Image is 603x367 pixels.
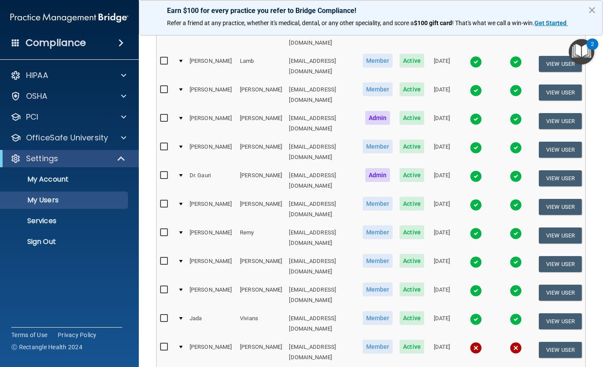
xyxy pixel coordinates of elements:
[365,111,390,125] span: Admin
[10,70,126,81] a: HIPAA
[400,311,424,325] span: Active
[510,56,522,68] img: tick.e7d51cea.svg
[186,195,236,224] td: [PERSON_NAME]
[539,84,582,101] button: View User
[470,113,482,125] img: tick.e7d51cea.svg
[510,256,522,268] img: tick.e7d51cea.svg
[400,82,424,96] span: Active
[236,252,285,281] td: [PERSON_NAME]
[591,44,594,55] div: 2
[588,3,596,17] button: Close
[186,52,236,81] td: [PERSON_NAME]
[510,113,522,125] img: tick.e7d51cea.svg
[510,170,522,182] img: tick.e7d51cea.svg
[26,37,86,49] h4: Compliance
[428,195,456,224] td: [DATE]
[539,256,582,272] button: View User
[400,197,424,211] span: Active
[11,343,82,351] span: Ⓒ Rectangle Health 2024
[510,342,522,354] img: cross.ca9f0e7f.svg
[186,338,236,366] td: [PERSON_NAME]
[470,227,482,240] img: tick.e7d51cea.svg
[470,170,482,182] img: tick.e7d51cea.svg
[510,142,522,154] img: tick.e7d51cea.svg
[470,199,482,211] img: tick.e7d51cea.svg
[452,19,534,26] span: ! That's what we call a win-win.
[539,170,582,186] button: View User
[428,338,456,366] td: [DATE]
[236,338,285,366] td: [PERSON_NAME]
[186,166,236,195] td: Dr. Gauri
[510,313,522,325] img: tick.e7d51cea.svg
[470,285,482,297] img: tick.e7d51cea.svg
[539,342,582,358] button: View User
[400,283,424,296] span: Active
[6,217,124,225] p: Services
[26,112,38,122] p: PCI
[400,254,424,268] span: Active
[186,224,236,252] td: [PERSON_NAME]
[285,309,359,338] td: [EMAIL_ADDRESS][DOMAIN_NAME]
[510,199,522,211] img: tick.e7d51cea.svg
[539,56,582,72] button: View User
[285,52,359,81] td: [EMAIL_ADDRESS][DOMAIN_NAME]
[428,81,456,109] td: [DATE]
[400,225,424,239] span: Active
[236,109,285,138] td: [PERSON_NAME]
[186,252,236,281] td: [PERSON_NAME]
[400,168,424,182] span: Active
[285,252,359,281] td: [EMAIL_ADDRESS][DOMAIN_NAME]
[400,340,424,354] span: Active
[236,195,285,224] td: [PERSON_NAME]
[363,54,393,68] span: Member
[236,166,285,195] td: [PERSON_NAME]
[428,138,456,166] td: [DATE]
[285,338,359,366] td: [EMAIL_ADDRESS][DOMAIN_NAME]
[470,256,482,268] img: tick.e7d51cea.svg
[363,140,393,153] span: Member
[285,81,359,109] td: [EMAIL_ADDRESS][DOMAIN_NAME]
[236,309,285,338] td: Vivians
[236,138,285,166] td: [PERSON_NAME]
[400,111,424,125] span: Active
[428,166,456,195] td: [DATE]
[26,133,108,143] p: OfficeSafe University
[236,81,285,109] td: [PERSON_NAME]
[186,81,236,109] td: [PERSON_NAME]
[285,138,359,166] td: [EMAIL_ADDRESS][DOMAIN_NAME]
[510,227,522,240] img: tick.e7d51cea.svg
[470,56,482,68] img: tick.e7d51cea.svg
[363,283,393,296] span: Member
[186,109,236,138] td: [PERSON_NAME]
[6,237,124,246] p: Sign Out
[470,313,482,325] img: tick.e7d51cea.svg
[539,113,582,129] button: View User
[363,82,393,96] span: Member
[285,166,359,195] td: [EMAIL_ADDRESS][DOMAIN_NAME]
[428,309,456,338] td: [DATE]
[470,342,482,354] img: cross.ca9f0e7f.svg
[539,227,582,244] button: View User
[470,84,482,97] img: tick.e7d51cea.svg
[236,52,285,81] td: Lamb
[363,311,393,325] span: Member
[363,340,393,354] span: Member
[400,54,424,68] span: Active
[26,91,48,101] p: OSHA
[428,109,456,138] td: [DATE]
[510,84,522,97] img: tick.e7d51cea.svg
[428,252,456,281] td: [DATE]
[10,112,126,122] a: PCI
[428,281,456,309] td: [DATE]
[428,52,456,81] td: [DATE]
[539,142,582,158] button: View User
[58,331,97,339] a: Privacy Policy
[539,285,582,301] button: View User
[363,197,393,211] span: Member
[285,224,359,252] td: [EMAIL_ADDRESS][DOMAIN_NAME]
[534,19,567,26] strong: Get Started
[186,138,236,166] td: [PERSON_NAME]
[11,331,47,339] a: Terms of Use
[167,19,414,26] span: Refer a friend at any practice, whether it's medical, dental, or any other speciality, and score a
[186,281,236,309] td: [PERSON_NAME]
